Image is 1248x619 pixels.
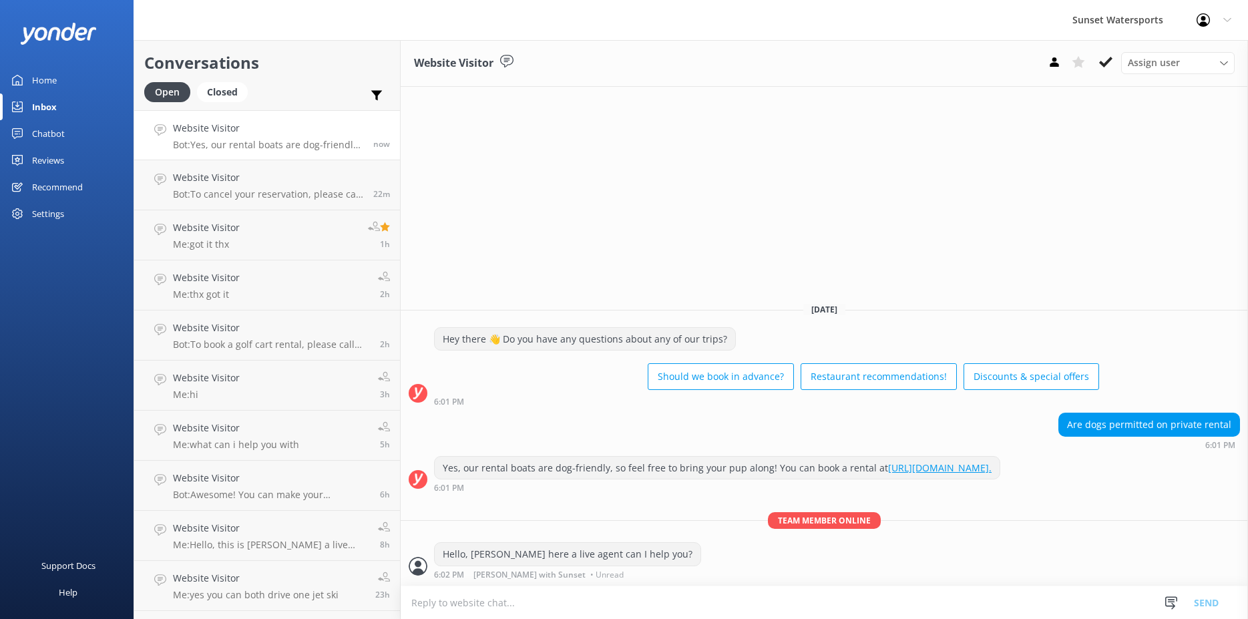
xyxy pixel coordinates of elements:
p: Me: hi [173,389,240,401]
span: Aug 30 2025 03:02pm (UTC -05:00) America/Cancun [380,288,390,300]
h4: Website Visitor [173,220,240,235]
button: Should we book in advance? [648,363,794,390]
a: Website VisitorBot:To cancel your reservation, please call our office at [PHONE_NUMBER] or email ... [134,160,400,210]
div: Yes, our rental boats are dog-friendly, so feel free to bring your pup along! You can book a rent... [435,457,1000,479]
p: Me: got it thx [173,238,240,250]
span: Aug 30 2025 02:42pm (UTC -05:00) America/Cancun [380,339,390,350]
span: Aug 30 2025 01:29pm (UTC -05:00) America/Cancun [380,389,390,400]
span: [PERSON_NAME] with Sunset [473,571,586,579]
a: Website VisitorBot:Awesome! You can make your reservation online by visiting [URL][DOMAIN_NAME]. ... [134,461,400,511]
p: Bot: Awesome! You can make your reservation online by visiting [URL][DOMAIN_NAME]. Just select yo... [173,489,370,501]
span: [DATE] [803,304,845,315]
div: Aug 30 2025 05:01pm (UTC -05:00) America/Cancun [1058,440,1240,449]
span: Aug 30 2025 08:38am (UTC -05:00) America/Cancun [380,539,390,550]
h3: Website Visitor [414,55,493,72]
div: Aug 30 2025 05:01pm (UTC -05:00) America/Cancun [434,397,1099,406]
div: Open [144,82,190,102]
a: Website VisitorBot:Yes, our rental boats are dog-friendly, so feel free to bring your pup along! ... [134,110,400,160]
div: Hey there 👋 Do you have any questions about any of our trips? [435,328,735,351]
div: Hello, [PERSON_NAME] here a live agent can I help you? [435,543,700,566]
p: Me: yes you can both drive one jet ski [173,589,339,601]
h4: Website Visitor [173,321,370,335]
span: Assign user [1128,55,1180,70]
span: Aug 30 2025 11:30am (UTC -05:00) America/Cancun [380,439,390,450]
p: Me: thx got it [173,288,240,300]
div: Are dogs permitted on private rental [1059,413,1239,436]
span: Aug 30 2025 04:39pm (UTC -05:00) America/Cancun [373,188,390,200]
p: Bot: To book a golf cart rental, please call our office at [PHONE_NUMBER]. Reservations are recom... [173,339,370,351]
h4: Website Visitor [173,421,299,435]
p: Me: Hello, this is [PERSON_NAME] a live agent with Sunset Watersports the jets skis are in a desi... [173,539,368,551]
a: Website VisitorMe:hi3h [134,361,400,411]
h4: Website Visitor [173,571,339,586]
img: yonder-white-logo.png [20,23,97,45]
div: Closed [197,82,248,102]
span: Aug 30 2025 05:01pm (UTC -05:00) America/Cancun [373,138,390,150]
strong: 6:01 PM [434,484,464,492]
button: Discounts & special offers [964,363,1099,390]
h4: Website Visitor [173,270,240,285]
span: Aug 29 2025 05:17pm (UTC -05:00) America/Cancun [375,589,390,600]
a: Open [144,84,197,99]
span: • Unread [590,571,624,579]
a: Website VisitorMe:got it thx1h [134,210,400,260]
a: Website VisitorMe:yes you can both drive one jet ski23h [134,561,400,611]
p: Bot: Yes, our rental boats are dog-friendly, so feel free to bring your pup along! You can book a... [173,139,363,151]
h4: Website Visitor [173,121,363,136]
h2: Conversations [144,50,390,75]
p: Bot: To cancel your reservation, please call our office at [PHONE_NUMBER] or email [EMAIL_ADDRESS... [173,188,363,200]
a: Closed [197,84,254,99]
a: Website VisitorBot:To book a golf cart rental, please call our office at [PHONE_NUMBER]. Reservat... [134,311,400,361]
div: Assign User [1121,52,1235,73]
div: Aug 30 2025 05:02pm (UTC -05:00) America/Cancun [434,570,701,579]
button: Restaurant recommendations! [801,363,957,390]
p: Me: what can i help you with [173,439,299,451]
a: [URL][DOMAIN_NAME]. [888,461,992,474]
div: Help [59,579,77,606]
div: Recommend [32,174,83,200]
strong: 6:02 PM [434,571,464,579]
span: Aug 30 2025 11:02am (UTC -05:00) America/Cancun [380,489,390,500]
strong: 6:01 PM [434,398,464,406]
a: Website VisitorMe:thx got it2h [134,260,400,311]
h4: Website Visitor [173,371,240,385]
span: Team member online [768,512,881,529]
h4: Website Visitor [173,170,363,185]
div: Aug 30 2025 05:01pm (UTC -05:00) America/Cancun [434,483,1000,492]
div: Settings [32,200,64,227]
div: Reviews [32,147,64,174]
a: Website VisitorMe:what can i help you with5h [134,411,400,461]
div: Home [32,67,57,93]
div: Inbox [32,93,57,120]
strong: 6:01 PM [1205,441,1235,449]
span: Aug 30 2025 03:21pm (UTC -05:00) America/Cancun [380,238,390,250]
h4: Website Visitor [173,471,370,485]
div: Support Docs [41,552,95,579]
a: Website VisitorMe:Hello, this is [PERSON_NAME] a live agent with Sunset Watersports the jets skis... [134,511,400,561]
h4: Website Visitor [173,521,368,536]
div: Chatbot [32,120,65,147]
